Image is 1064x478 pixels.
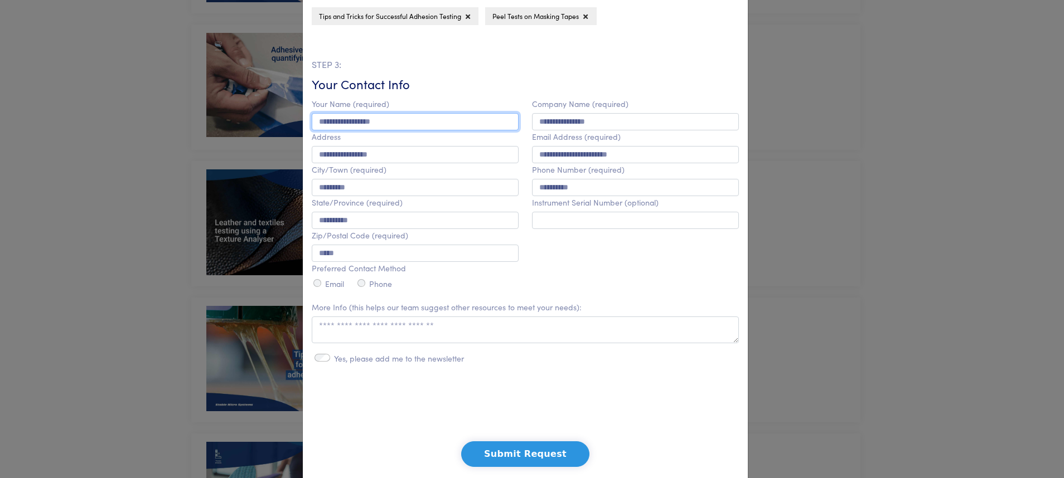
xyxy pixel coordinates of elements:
label: Email [325,279,344,289]
label: Your Name (required) [312,99,389,109]
label: Company Name (required) [532,99,628,109]
label: Zip/Postal Code (required) [312,231,408,240]
iframe: reCAPTCHA [441,387,610,430]
label: Yes, please add me to the newsletter [334,354,464,363]
span: Peel Tests on Masking Tapes [492,11,579,21]
label: Phone Number (required) [532,165,625,174]
button: Submit Request [461,441,589,467]
label: Instrument Serial Number (optional) [532,198,659,207]
label: More Info (this helps our team suggest other resources to meet your needs): [312,303,582,312]
label: Phone [369,279,392,289]
h6: Your Contact Info [312,76,739,93]
label: Email Address (required) [532,132,621,142]
p: STEP 3: [312,57,739,72]
label: Address [312,132,341,142]
label: City/Town (required) [312,165,386,174]
label: Preferred Contact Method [312,264,406,273]
span: Tips and Tricks for Successful Adhesion Testing [319,11,461,21]
label: State/Province (required) [312,198,403,207]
